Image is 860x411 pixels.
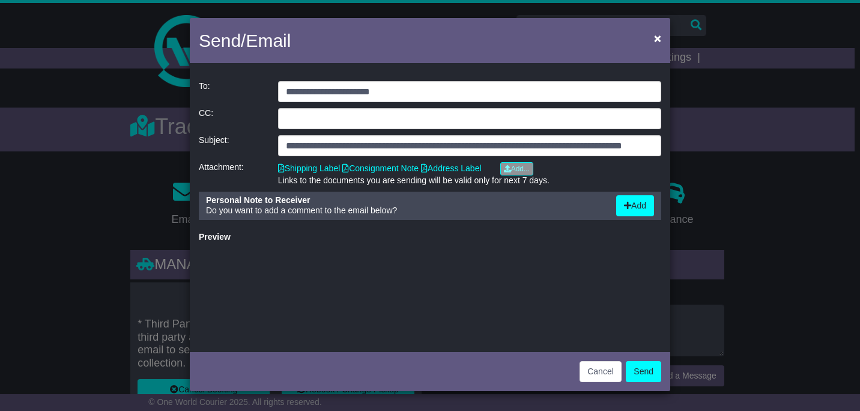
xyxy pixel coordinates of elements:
[193,135,272,156] div: Subject:
[342,163,419,173] a: Consignment Note
[421,163,482,173] a: Address Label
[199,232,661,242] div: Preview
[580,361,622,382] button: Cancel
[278,163,341,173] a: Shipping Label
[199,27,291,54] h4: Send/Email
[500,162,533,175] a: Add...
[648,26,667,50] button: Close
[193,81,272,102] div: To:
[193,108,272,129] div: CC:
[200,195,610,216] div: Do you want to add a comment to the email below?
[616,195,654,216] button: Add
[626,361,661,382] button: Send
[193,162,272,186] div: Attachment:
[278,175,661,186] div: Links to the documents you are sending will be valid only for next 7 days.
[206,195,604,205] div: Personal Note to Receiver
[654,31,661,45] span: ×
